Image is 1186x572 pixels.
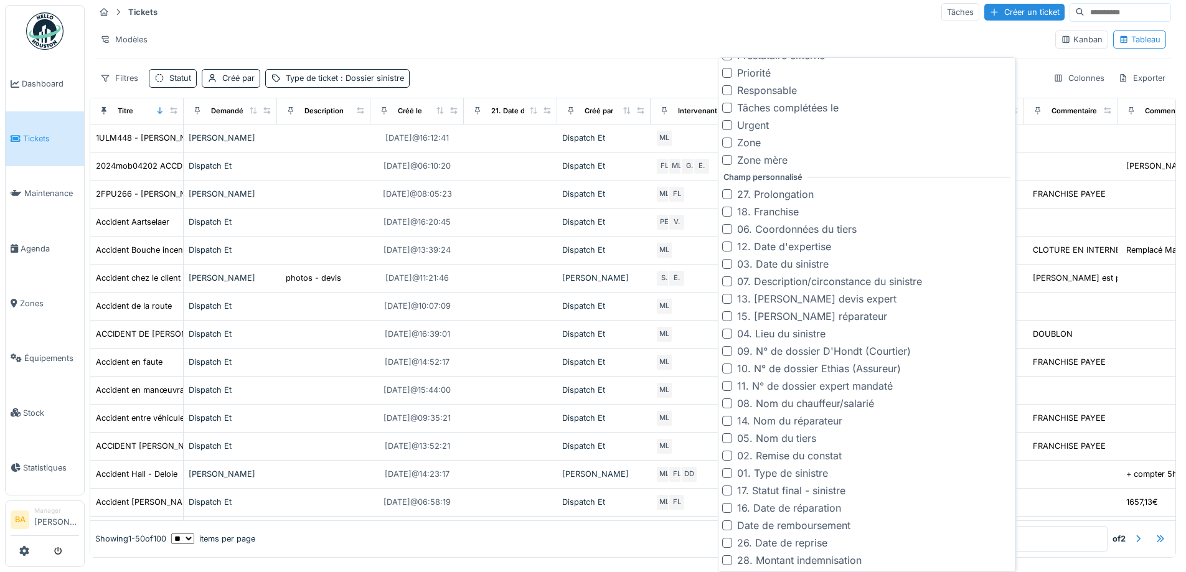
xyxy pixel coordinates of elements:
div: Accident de la route [96,300,172,312]
div: 07. Description/circonstance du sinistre [737,274,922,289]
div: 1657,13€ [1126,496,1158,508]
div: [PERSON_NAME] [562,468,646,480]
div: ML [656,354,673,371]
div: [PERSON_NAME] [189,468,272,480]
div: [PERSON_NAME] [562,272,646,284]
div: Dispatch Et [189,412,272,424]
div: 02. Remise du constat [737,448,842,463]
div: Champ personnalisé [723,171,802,183]
div: Date de remboursement [737,518,850,533]
div: DD [680,466,698,483]
div: [DATE] @ 14:23:17 [385,468,449,480]
div: Créer un ticket [984,4,1065,21]
div: Dispatch Et [189,244,272,256]
div: 17. Statut final - sinistre [737,483,845,498]
div: ML [656,494,673,511]
div: [DATE] @ 14:52:17 [385,356,449,368]
div: items per page [171,533,255,545]
span: Dashboard [22,78,79,90]
div: Dispatch Et [189,328,272,340]
div: Dispatch Et [562,160,646,172]
div: [DATE] @ 09:35:21 [384,412,451,424]
div: Dispatch Et [562,412,646,424]
div: 05. Nom du tiers [737,431,816,446]
div: 27. Prolongation [737,187,814,202]
div: ML [656,185,673,203]
div: [DATE] @ 06:10:20 [384,160,451,172]
div: Accident chez le client 2024/mob/02001 [96,272,249,284]
div: Zone [737,135,761,150]
div: [DATE] @ 13:39:24 [384,244,451,256]
div: FL [668,185,685,203]
div: Demandé par [211,106,256,116]
div: Modèles [95,30,153,49]
span: Statistiques [23,462,79,474]
div: Dispatch Et [189,160,272,172]
div: E. [668,270,685,287]
div: S. [656,270,673,287]
span: : Dossier sinistre [338,73,404,83]
div: FRANCHISE PAYEE [1033,356,1106,368]
div: Statut [169,72,191,84]
div: Créé par [585,106,613,116]
div: Manager [34,506,79,515]
div: Exporter [1113,69,1171,87]
div: Showing 1 - 50 of 100 [95,533,166,545]
div: Dispatch Et [189,384,272,396]
div: Dispatch Et [562,496,646,508]
span: Zones [20,298,79,309]
div: Priorité [737,65,771,80]
div: 04. Lieu du sinistre [737,326,826,341]
div: [DATE] @ 10:07:09 [384,300,451,312]
div: ML [656,466,673,483]
div: Responsable [737,83,797,98]
div: 09. N° de dossier D'Hondt (Courtier) [737,344,911,359]
div: Tableau [1119,34,1160,45]
div: FL [668,494,685,511]
div: ML [656,326,673,343]
div: Créé par [222,72,255,84]
div: DOUBLON [1033,328,1073,340]
div: 10. N° de dossier Ethias (Assureur) [737,361,901,376]
div: E. [693,157,710,175]
div: Type de ticket [286,72,404,84]
div: ML [668,157,685,175]
li: [PERSON_NAME] [34,506,79,533]
div: Dispatch Et [562,300,646,312]
div: FRANCHISE PAYEE [1033,440,1106,452]
div: [PERSON_NAME] [189,132,272,144]
div: ACCIDENT [PERSON_NAME] DU [DATE] [96,440,249,452]
span: Agenda [21,243,79,255]
div: 13. [PERSON_NAME] devis expert [737,291,897,306]
div: Dispatch Et [189,356,272,368]
div: 21. Date de l'accident [491,106,565,116]
div: Titre [118,106,133,116]
div: ML [656,298,673,315]
div: 15. [PERSON_NAME] réparateur [737,309,887,324]
div: Tâches [941,3,979,21]
div: Accident en faute [96,356,162,368]
div: Colonnes [1048,69,1110,87]
div: Dispatch Et [189,496,272,508]
div: [DATE] @ 11:21:46 [385,272,449,284]
div: G. [680,157,698,175]
div: Dispatch Et [562,244,646,256]
div: Zone mère [737,152,788,167]
div: 1ULM448 - [PERSON_NAME] - [GEOGRAPHIC_DATA] [96,132,299,144]
div: Accident en manœuvrant [96,384,192,396]
div: Créé le [398,106,422,116]
div: 2024mob04202 ACCDE [PERSON_NAME] DU [DATE] 1RNJ252+QAPJ820 [96,160,377,172]
span: Équipements [24,352,79,364]
div: 12. Date d'expertise [737,239,831,254]
div: Dispatch Et [562,188,646,200]
div: 26. Date de reprise [737,535,827,550]
div: Dispatch Et [562,132,646,144]
strong: of 2 [1113,533,1126,545]
div: FRANCHISE PAYEE [1033,412,1106,424]
div: photos - devis [286,272,341,284]
div: FRANCHISE PAYEE [1033,188,1106,200]
div: Accident entre véhicules [96,412,189,424]
div: Intervenant [678,106,717,116]
div: Accident [PERSON_NAME] 05-12 à [GEOGRAPHIC_DATA] [96,496,314,508]
div: ACCIDENT DE [PERSON_NAME] DU [DATE] A [GEOGRAPHIC_DATA] - [GEOGRAPHIC_DATA] [96,328,447,340]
